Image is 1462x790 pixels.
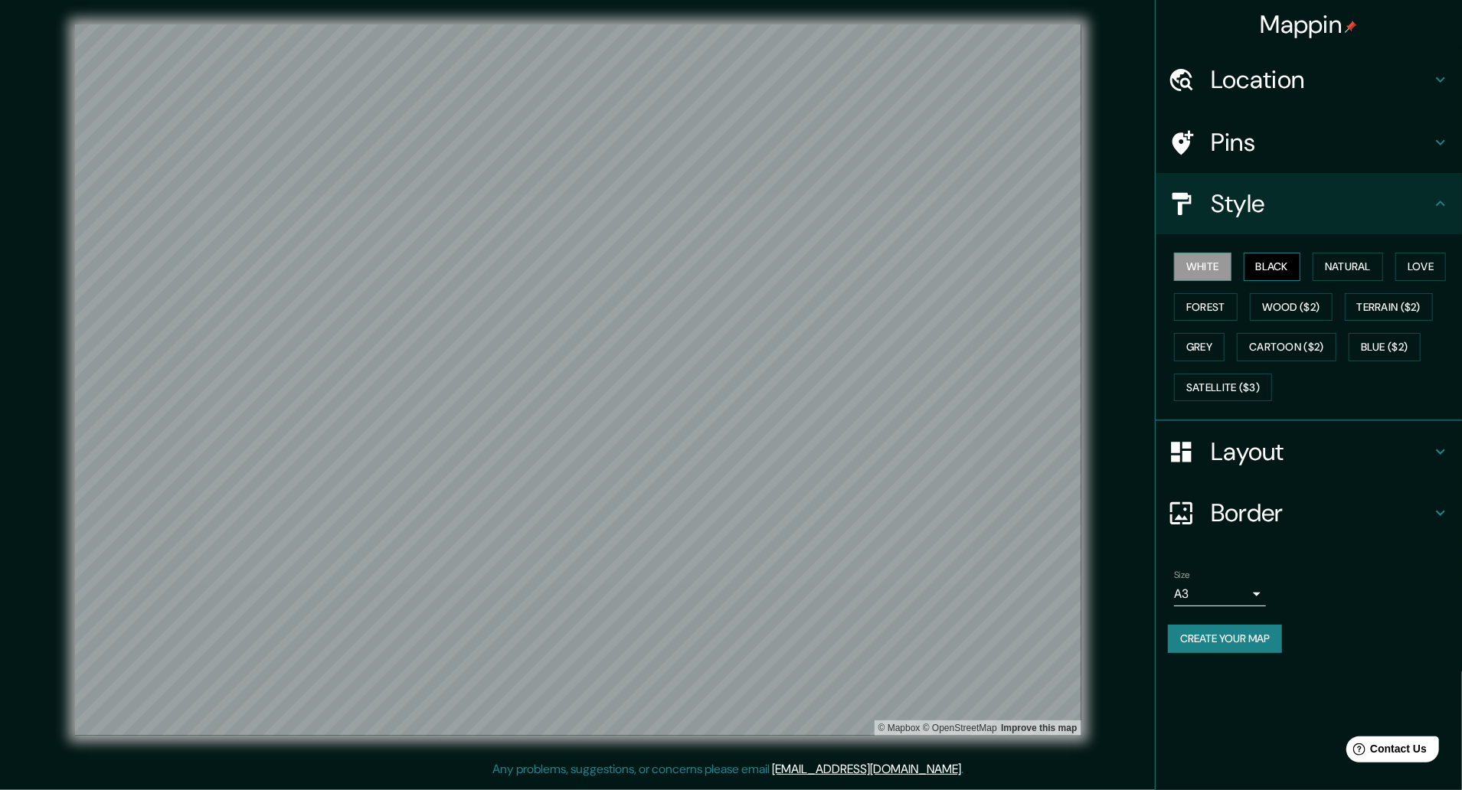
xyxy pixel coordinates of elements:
[1156,49,1462,110] div: Location
[1156,112,1462,173] div: Pins
[1168,625,1282,653] button: Create your map
[1244,253,1301,281] button: Black
[1349,333,1421,361] button: Blue ($2)
[966,760,970,779] div: .
[1174,374,1272,402] button: Satellite ($3)
[1250,293,1333,322] button: Wood ($2)
[878,723,921,733] a: Mapbox
[1211,188,1431,219] h4: Style
[1174,293,1238,322] button: Forest
[1174,253,1231,281] button: White
[1174,582,1266,606] div: A3
[1395,253,1446,281] button: Love
[773,761,962,777] a: [EMAIL_ADDRESS][DOMAIN_NAME]
[923,723,997,733] a: OpenStreetMap
[1156,482,1462,544] div: Border
[1313,253,1383,281] button: Natural
[1345,21,1357,33] img: pin-icon.png
[1261,9,1358,40] h4: Mappin
[1211,498,1431,528] h4: Border
[1326,730,1445,773] iframe: Help widget launcher
[493,760,964,779] p: Any problems, suggestions, or concerns please email .
[1174,569,1190,582] label: Size
[1156,421,1462,482] div: Layout
[1211,127,1431,158] h4: Pins
[1001,723,1077,733] a: Map feedback
[1211,436,1431,467] h4: Layout
[964,760,966,779] div: .
[1156,173,1462,234] div: Style
[1345,293,1434,322] button: Terrain ($2)
[1174,333,1225,361] button: Grey
[1237,333,1336,361] button: Cartoon ($2)
[75,24,1081,736] canvas: Map
[1211,64,1431,95] h4: Location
